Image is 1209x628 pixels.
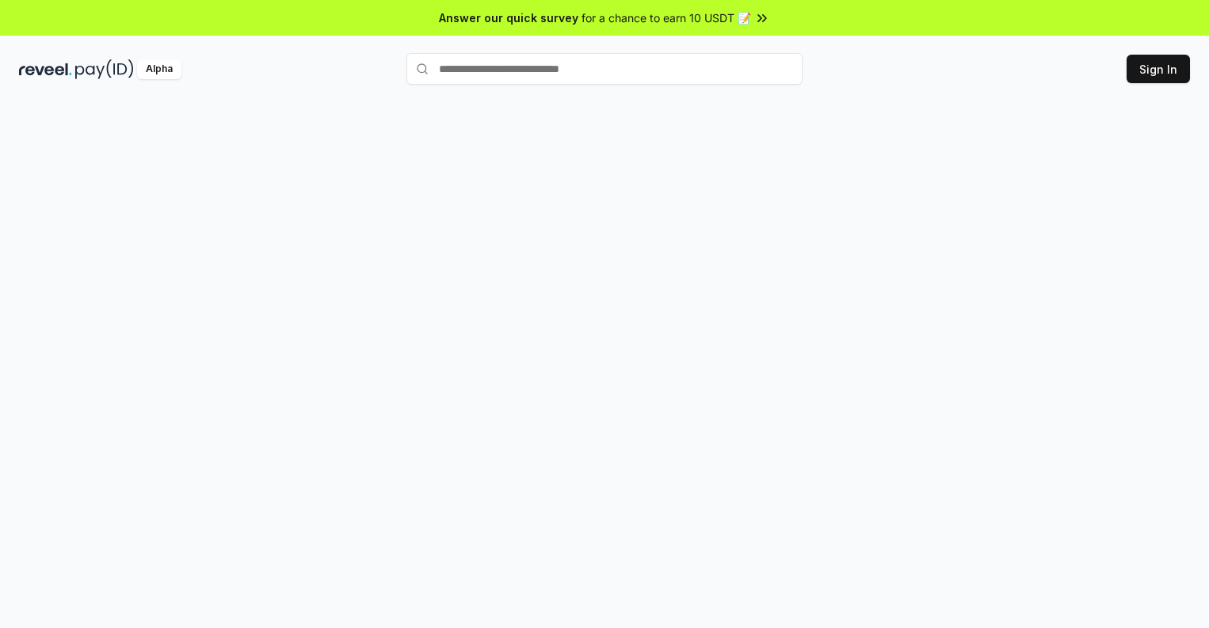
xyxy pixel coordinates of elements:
[19,59,72,79] img: reveel_dark
[1127,55,1190,83] button: Sign In
[75,59,134,79] img: pay_id
[582,10,751,26] span: for a chance to earn 10 USDT 📝
[439,10,578,26] span: Answer our quick survey
[137,59,181,79] div: Alpha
